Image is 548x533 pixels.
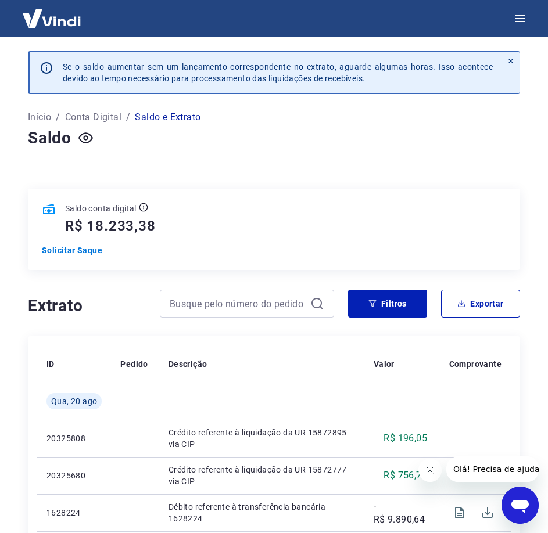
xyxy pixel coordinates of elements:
a: Solicitar Saque [42,244,156,256]
p: Pedido [120,358,148,370]
p: Crédito referente à liquidação da UR 15872895 via CIP [169,427,355,450]
a: Início [28,110,51,124]
a: Conta Digital [65,110,121,124]
span: Olá! Precisa de ajuda? [7,8,98,17]
p: Se o saldo aumentar sem um lançamento correspondente no extrato, aguarde algumas horas. Isso acon... [63,61,493,84]
p: R$ 756,73 [384,469,427,482]
h5: R$ 18.233,38 [65,217,156,235]
button: Filtros [348,290,427,318]
input: Busque pelo número do pedido [170,295,306,312]
p: Descrição [169,358,207,370]
p: -R$ 9.890,64 [374,499,427,527]
span: Visualizar [446,499,474,527]
p: R$ 196,05 [384,431,427,445]
p: 20325808 [46,433,102,444]
p: ID [46,358,55,370]
p: Saldo conta digital [65,203,137,214]
p: / [56,110,60,124]
h4: Saldo [28,127,71,150]
p: 20325680 [46,470,102,481]
h4: Extrato [28,294,146,318]
p: Valor [374,358,395,370]
iframe: Mensagem da empresa [446,456,539,482]
iframe: Fechar mensagem [418,459,442,482]
button: Exportar [441,290,520,318]
img: Vindi [14,1,89,36]
p: Crédito referente à liquidação da UR 15872777 via CIP [169,464,355,487]
p: Saldo e Extrato [135,110,200,124]
p: Comprovante [449,358,502,370]
p: 1628224 [46,507,102,518]
p: / [126,110,130,124]
iframe: Botão para abrir a janela de mensagens [502,487,539,524]
span: Qua, 20 ago [51,395,97,407]
span: Download [474,499,502,527]
p: Débito referente à transferência bancária 1628224 [169,501,355,524]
